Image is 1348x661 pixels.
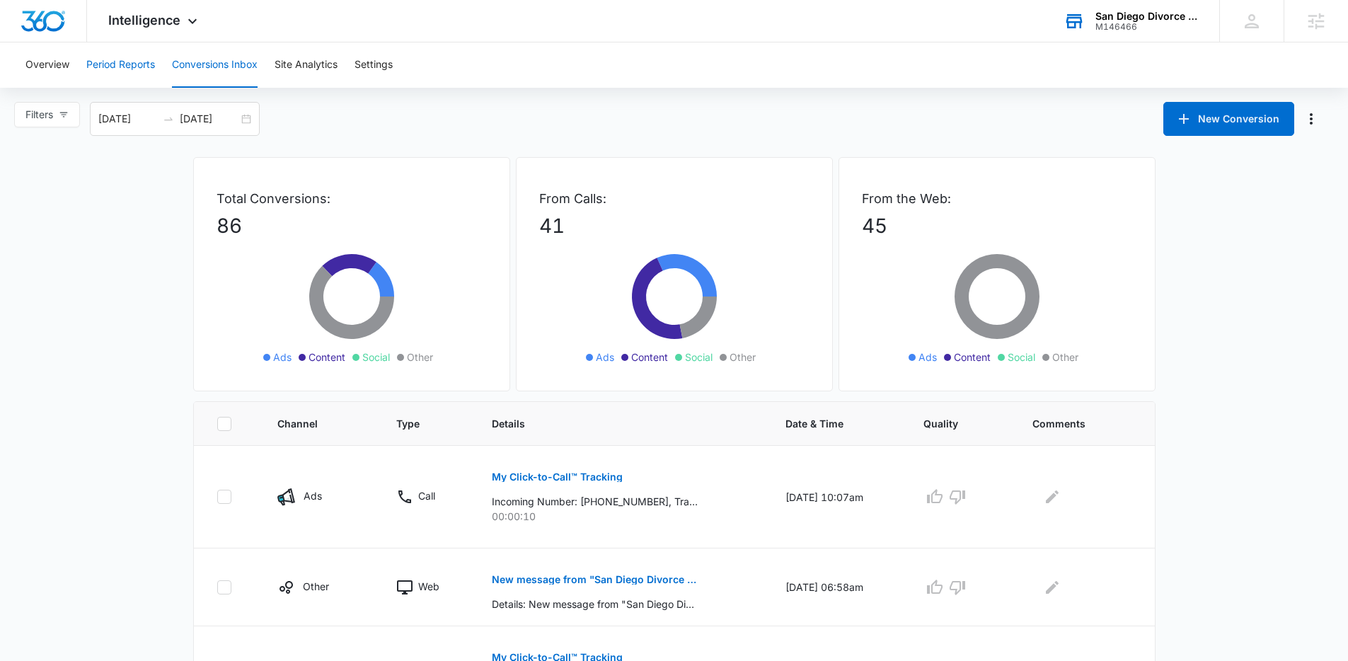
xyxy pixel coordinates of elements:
[275,42,338,88] button: Site Analytics
[492,460,623,494] button: My Click-to-Call™ Tracking
[14,102,80,127] button: Filters
[785,416,869,431] span: Date & Time
[1163,102,1294,136] button: New Conversion
[492,416,731,431] span: Details
[309,350,345,364] span: Content
[418,488,435,503] p: Call
[918,350,937,364] span: Ads
[954,350,991,364] span: Content
[1095,11,1199,22] div: account name
[631,350,668,364] span: Content
[304,488,322,503] p: Ads
[1052,350,1078,364] span: Other
[217,189,487,208] p: Total Conversions:
[163,113,174,125] span: swap-right
[492,575,698,585] p: New message from "San Diego Divorce Mediation & Family Law"
[492,509,751,524] p: 00:00:10
[172,42,258,88] button: Conversions Inbox
[362,350,390,364] span: Social
[730,350,756,364] span: Other
[108,13,180,28] span: Intelligence
[303,579,329,594] p: Other
[86,42,155,88] button: Period Reports
[539,211,810,241] p: 41
[492,494,698,509] p: Incoming Number: [PHONE_NUMBER], Tracking Number: [PHONE_NUMBER], Ring To: [PHONE_NUMBER], Caller...
[25,107,53,122] span: Filters
[1041,576,1064,599] button: Edit Comments
[685,350,713,364] span: Social
[492,563,698,597] button: New message from "San Diego Divorce Mediation & Family Law"
[418,579,439,594] p: Web
[768,446,906,548] td: [DATE] 10:07am
[1300,108,1323,130] button: Manage Numbers
[492,472,623,482] p: My Click-to-Call™ Tracking
[396,416,437,431] span: Type
[355,42,393,88] button: Settings
[596,350,614,364] span: Ads
[539,189,810,208] p: From Calls:
[25,42,69,88] button: Overview
[1032,416,1111,431] span: Comments
[862,189,1132,208] p: From the Web:
[407,350,433,364] span: Other
[180,111,238,127] input: End date
[1095,22,1199,32] div: account id
[277,416,342,431] span: Channel
[923,416,978,431] span: Quality
[768,548,906,626] td: [DATE] 06:58am
[492,597,698,611] p: Details: New message from "San Diego Divorce Mediation & Family Law" Name [PERSON_NAME] Email [PE...
[273,350,292,364] span: Ads
[1041,485,1064,508] button: Edit Comments
[217,211,487,241] p: 86
[98,111,157,127] input: Start date
[1008,350,1035,364] span: Social
[163,113,174,125] span: to
[862,211,1132,241] p: 45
